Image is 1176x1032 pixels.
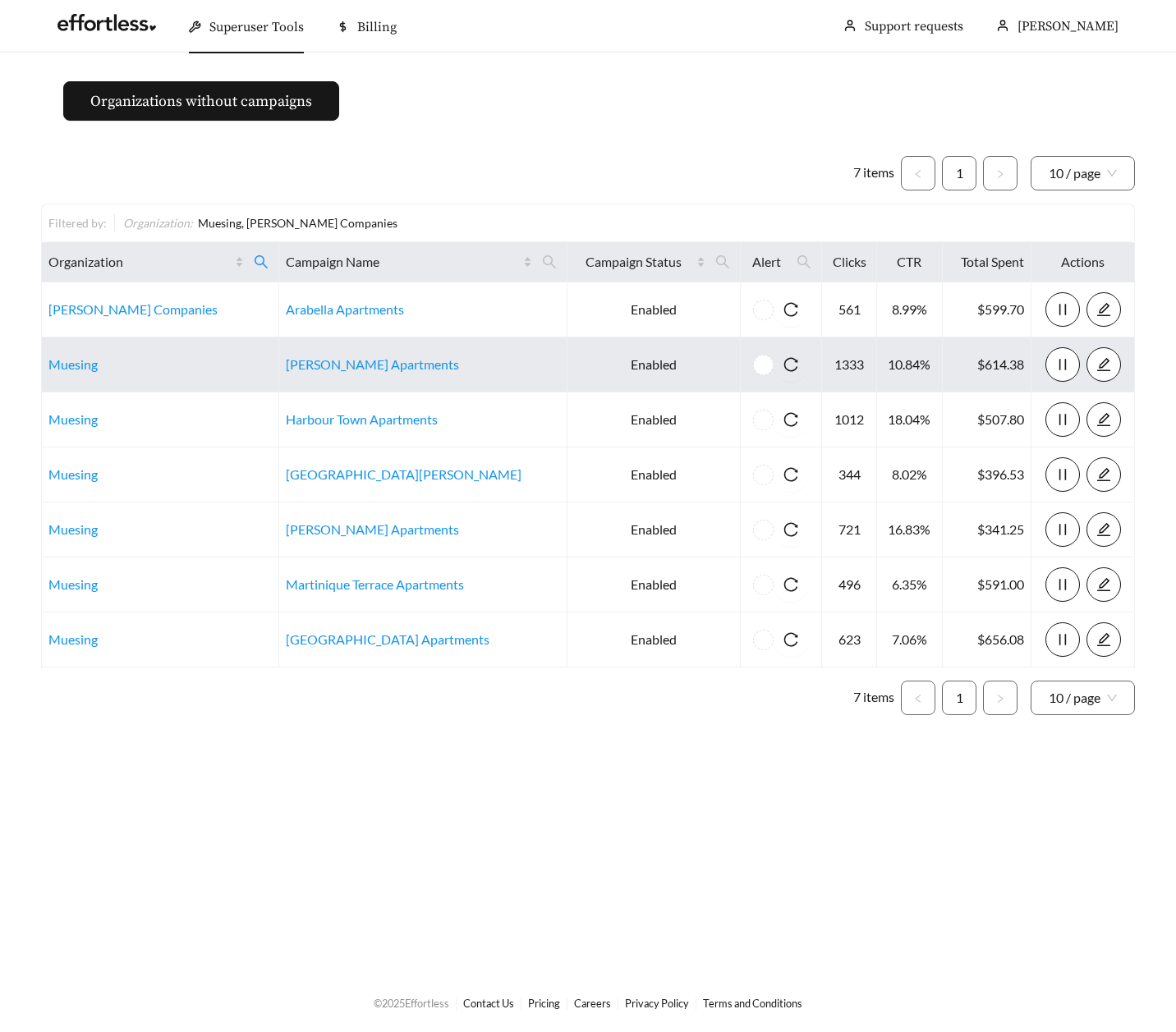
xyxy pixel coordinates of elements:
[983,156,1018,190] li: Next Page
[995,169,1005,179] span: right
[625,997,689,1010] a: Privacy Policy
[198,216,397,230] span: Muesing, [PERSON_NAME] Companies
[1086,521,1121,537] a: edit
[877,282,943,337] td: 8.99%
[877,447,943,502] td: 8.02%
[247,249,275,275] span: search
[913,694,923,704] span: left
[715,255,730,269] span: search
[1049,157,1117,190] span: 10 / page
[822,337,877,392] td: 1333
[1045,567,1080,602] button: pause
[877,502,943,557] td: 16.83%
[943,612,1032,667] td: $656.08
[528,997,560,1010] a: Pricing
[942,156,976,190] li: 1
[774,357,808,372] span: reload
[943,157,976,190] a: 1
[463,997,514,1010] a: Contact Us
[567,447,741,502] td: Enabled
[63,81,339,121] button: Organizations without campaigns
[943,242,1032,282] th: Total Spent
[574,252,693,272] span: Campaign Status
[357,19,397,35] span: Billing
[853,156,894,190] li: 7 items
[901,156,935,190] li: Previous Page
[48,466,98,482] a: Muesing
[943,282,1032,337] td: $599.70
[567,502,741,557] td: Enabled
[286,301,404,317] a: Arabella Apartments
[943,392,1032,447] td: $507.80
[1087,522,1120,537] span: edit
[913,169,923,179] span: left
[1086,576,1121,592] a: edit
[774,412,808,427] span: reload
[48,252,232,272] span: Organization
[865,18,963,34] a: Support requests
[774,467,808,482] span: reload
[1087,577,1120,592] span: edit
[1086,466,1121,482] a: edit
[48,301,218,317] a: [PERSON_NAME] Companies
[877,392,943,447] td: 18.04%
[90,90,312,112] span: Organizations without campaigns
[542,255,557,269] span: search
[1046,522,1079,537] span: pause
[1086,622,1121,657] button: edit
[877,557,943,612] td: 6.35%
[943,502,1032,557] td: $341.25
[1086,356,1121,372] a: edit
[774,632,808,647] span: reload
[48,631,98,647] a: Muesing
[1031,156,1135,190] div: Page Size
[747,252,787,272] span: Alert
[943,337,1032,392] td: $614.38
[48,521,98,537] a: Muesing
[48,576,98,592] a: Muesing
[209,19,304,35] span: Superuser Tools
[567,612,741,667] td: Enabled
[774,302,808,317] span: reload
[774,622,808,657] button: reload
[1045,347,1080,382] button: pause
[254,255,269,269] span: search
[48,411,98,427] a: Muesing
[877,612,943,667] td: 7.06%
[1046,467,1079,482] span: pause
[286,521,459,537] a: [PERSON_NAME] Apartments
[709,249,737,275] span: search
[822,282,877,337] td: 561
[1045,512,1080,547] button: pause
[1018,18,1119,34] span: [PERSON_NAME]
[1086,457,1121,492] button: edit
[1046,632,1079,647] span: pause
[286,631,489,647] a: [GEOGRAPHIC_DATA] Apartments
[1045,402,1080,437] button: pause
[1046,357,1079,372] span: pause
[1086,631,1121,647] a: edit
[774,402,808,437] button: reload
[774,457,808,492] button: reload
[703,997,802,1010] a: Terms and Conditions
[774,292,808,327] button: reload
[822,612,877,667] td: 623
[48,214,114,232] div: Filtered by:
[567,337,741,392] td: Enabled
[1045,292,1080,327] button: pause
[774,577,808,592] span: reload
[1086,292,1121,327] button: edit
[983,681,1018,715] li: Next Page
[853,681,894,715] li: 7 items
[374,997,449,1010] span: © 2025 Effortless
[1087,357,1120,372] span: edit
[822,502,877,557] td: 721
[567,282,741,337] td: Enabled
[995,694,1005,704] span: right
[822,392,877,447] td: 1012
[942,681,976,715] li: 1
[1046,577,1079,592] span: pause
[1086,347,1121,382] button: edit
[1086,301,1121,317] a: edit
[286,576,464,592] a: Martinique Terrace Apartments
